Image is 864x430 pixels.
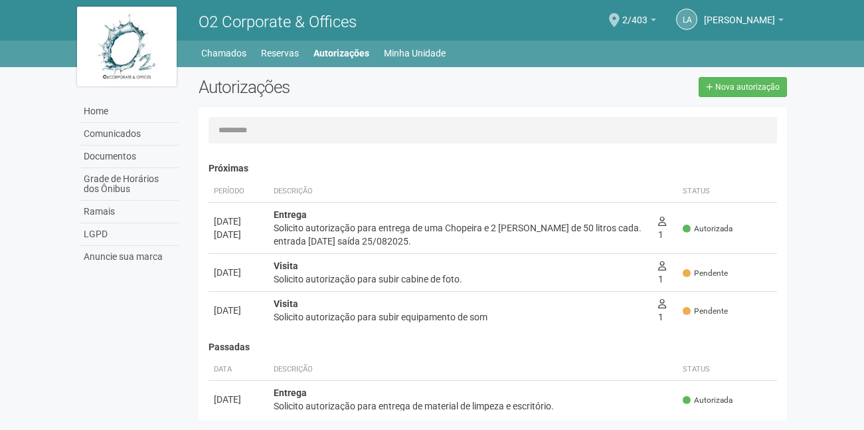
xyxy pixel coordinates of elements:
div: [DATE] [214,228,263,241]
a: [PERSON_NAME] [704,17,784,27]
h2: Autorizações [199,77,483,97]
a: Documentos [80,146,179,168]
span: Luísa Antunes de Mesquita [704,2,775,25]
h4: Passadas [209,342,778,352]
span: 1 [658,261,666,284]
div: [DATE] [214,393,263,406]
span: Pendente [683,306,728,317]
span: 2/403 [622,2,648,25]
div: Solicito autorização para entrega de uma Chopeira e 2 [PERSON_NAME] de 50 litros cada. entrada [D... [274,221,648,248]
a: Reservas [261,44,299,62]
img: logo.jpg [77,7,177,86]
span: 1 [658,298,666,322]
strong: Entrega [274,209,307,220]
div: Solicito autorização para entrega de material de limpeza e escritório. [274,399,673,413]
th: Descrição [268,359,678,381]
a: Home [80,100,179,123]
th: Status [677,181,777,203]
span: 1 [658,216,666,240]
a: Comunicados [80,123,179,146]
a: 2/403 [622,17,656,27]
th: Data [209,359,268,381]
span: O2 Corporate & Offices [199,13,357,31]
a: LA [676,9,697,30]
h4: Próximas [209,163,778,173]
div: [DATE] [214,215,263,228]
a: Nova autorização [699,77,787,97]
strong: Visita [274,298,298,309]
a: Anuncie sua marca [80,246,179,268]
th: Status [677,359,777,381]
a: LGPD [80,223,179,246]
a: Grade de Horários dos Ônibus [80,168,179,201]
div: Solicito autorização para subir equipamento de som [274,310,648,324]
strong: Visita [274,261,298,271]
strong: Entrega [274,387,307,398]
span: Pendente [683,268,728,279]
a: Chamados [201,44,246,62]
span: Nova autorização [715,82,780,92]
span: Autorizada [683,395,733,406]
a: Ramais [80,201,179,223]
th: Período [209,181,268,203]
th: Descrição [268,181,653,203]
span: Autorizada [683,223,733,235]
div: [DATE] [214,304,263,317]
a: Minha Unidade [384,44,446,62]
div: [DATE] [214,266,263,279]
div: Solicito autorização para subir cabine de foto. [274,272,648,286]
a: Autorizações [313,44,369,62]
